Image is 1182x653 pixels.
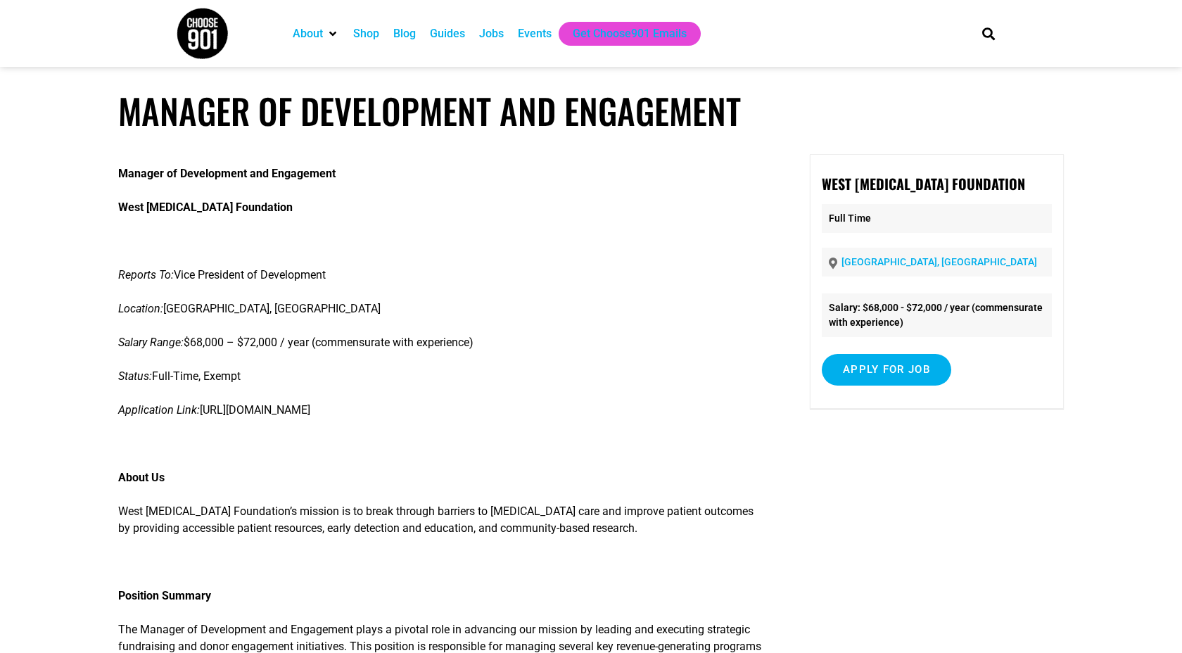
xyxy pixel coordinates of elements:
[822,354,951,386] input: Apply for job
[118,503,763,537] p: West [MEDICAL_DATA] Foundation’s mission is to break through barriers to [MEDICAL_DATA] care and ...
[977,22,1000,45] div: Search
[573,25,687,42] a: Get Choose901 Emails
[393,25,416,42] a: Blog
[286,22,346,46] div: About
[118,302,163,315] em: Location:
[118,402,763,419] p: [URL][DOMAIN_NAME]
[118,589,211,602] strong: Position Summary
[118,403,200,417] em: Application Link:
[118,167,336,180] strong: Manager of Development and Engagement
[118,334,763,351] p: $68,000 – $72,000 / year (commensurate with experience)
[118,267,763,284] p: Vice President of Development
[118,471,165,484] strong: About Us
[118,336,184,349] em: Salary Range:
[822,293,1052,337] li: Salary: $68,000 - $72,000 / year (commensurate with experience)
[822,204,1052,233] p: Full Time
[841,256,1037,267] a: [GEOGRAPHIC_DATA], [GEOGRAPHIC_DATA]
[479,25,504,42] a: Jobs
[518,25,552,42] a: Events
[822,173,1025,194] strong: West [MEDICAL_DATA] Foundation
[118,368,763,385] p: Full-Time, Exempt
[286,22,958,46] nav: Main nav
[430,25,465,42] a: Guides
[353,25,379,42] a: Shop
[118,369,152,383] em: Status:
[118,201,293,214] strong: West [MEDICAL_DATA] Foundation
[118,90,1064,132] h1: Manager of Development and Engagement
[118,300,763,317] p: [GEOGRAPHIC_DATA], [GEOGRAPHIC_DATA]
[118,268,174,281] em: Reports To:
[293,25,323,42] a: About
